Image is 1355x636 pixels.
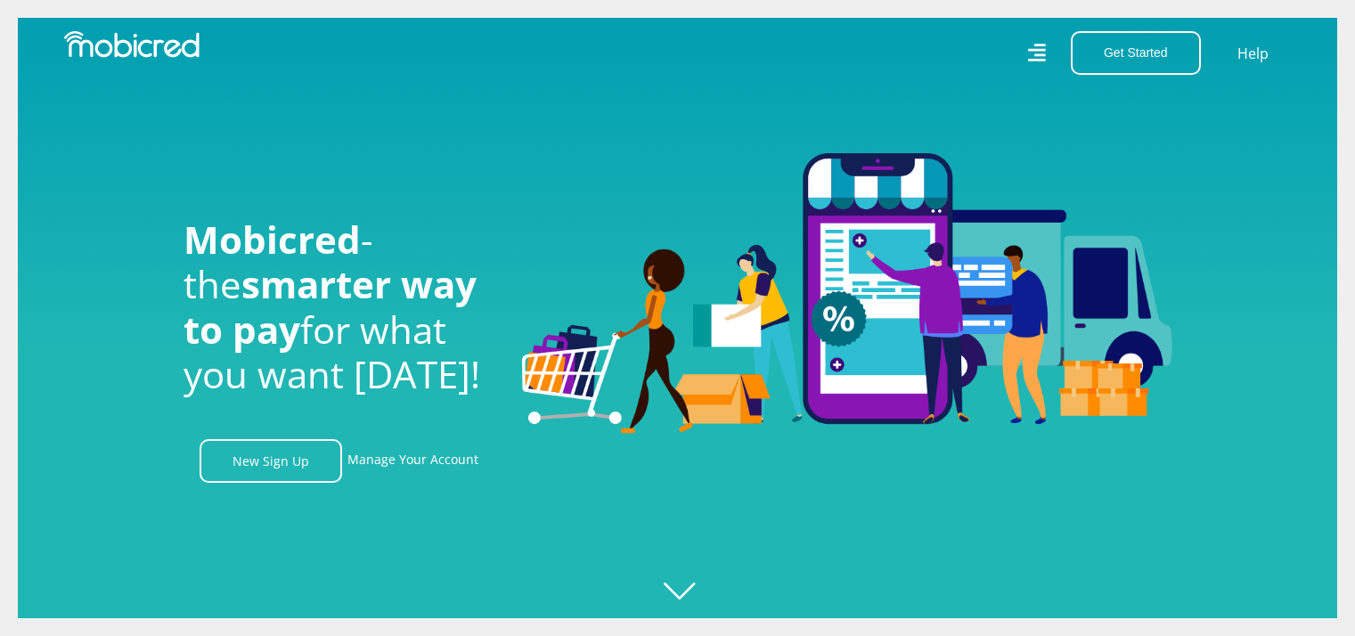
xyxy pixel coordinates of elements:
a: Manage Your Account [347,439,478,483]
a: New Sign Up [200,439,342,483]
img: Mobicred [64,31,200,58]
span: Mobicred [184,214,361,265]
img: Welcome to Mobicred [522,153,1172,435]
span: smarter way to pay [184,258,477,354]
a: Help [1237,42,1269,65]
h1: - the for what you want [DATE]! [184,217,495,397]
button: Get Started [1071,31,1201,75]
